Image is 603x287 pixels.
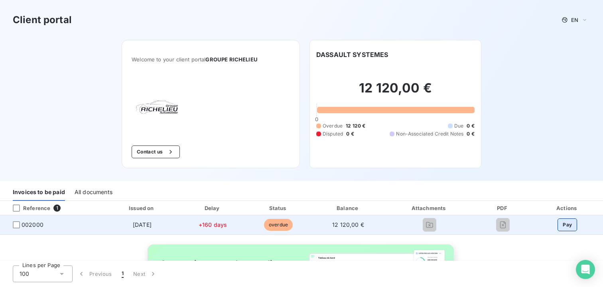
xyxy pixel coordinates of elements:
[467,122,474,130] span: 0 €
[53,204,61,212] span: 1
[22,221,43,229] span: 002000
[75,184,112,201] div: All documents
[316,50,388,59] h6: DASSAULT SYSTEMES
[132,145,180,158] button: Contact us
[246,204,310,212] div: Status
[346,130,354,138] span: 0 €
[346,122,365,130] span: 12 120 €
[132,56,290,63] span: Welcome to your client portal
[571,17,578,23] span: EN
[182,204,243,212] div: Delay
[323,122,343,130] span: Overdue
[315,116,318,122] span: 0
[20,270,29,278] span: 100
[313,204,383,212] div: Balance
[396,130,463,138] span: Non-Associated Credit Notes
[6,204,50,212] div: Reference
[133,221,152,228] span: [DATE]
[467,130,474,138] span: 0 €
[205,56,257,63] span: GROUPE RICHELIEU
[13,13,72,27] h3: Client portal
[332,221,364,228] span: 12 120,00 €
[576,260,595,279] div: Open Intercom Messenger
[323,130,343,138] span: Disputed
[386,204,472,212] div: Attachments
[117,265,128,282] button: 1
[533,204,601,212] div: Actions
[476,204,530,212] div: PDF
[128,265,162,282] button: Next
[132,82,183,133] img: Company logo
[264,219,293,231] span: overdue
[316,80,475,104] h2: 12 120,00 €
[199,221,227,228] span: +160 days
[73,265,117,282] button: Previous
[558,218,577,231] button: Pay
[13,184,65,201] div: Invoices to be paid
[105,204,179,212] div: Issued on
[122,270,124,278] span: 1
[454,122,463,130] span: Due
